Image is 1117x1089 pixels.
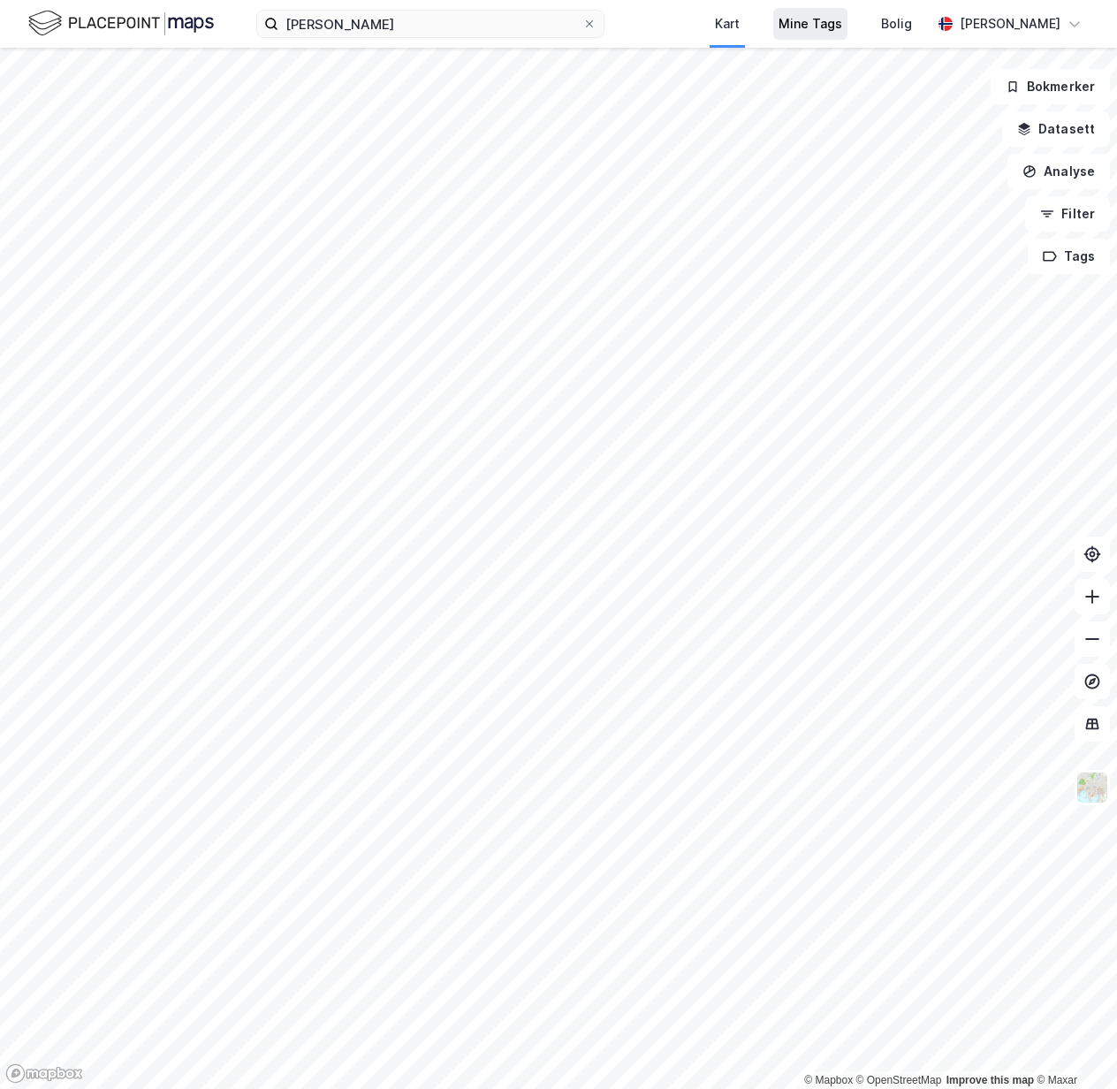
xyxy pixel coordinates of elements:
[991,69,1110,104] button: Bokmerker
[946,1074,1034,1086] a: Improve this map
[856,1074,942,1086] a: OpenStreetMap
[779,13,842,34] div: Mine Tags
[278,11,582,37] input: Søk på adresse, matrikkel, gårdeiere, leietakere eller personer
[960,13,1060,34] div: [PERSON_NAME]
[28,8,214,39] img: logo.f888ab2527a4732fd821a326f86c7f29.svg
[715,13,740,34] div: Kart
[1075,771,1109,804] img: Z
[1002,111,1110,147] button: Datasett
[1025,196,1110,232] button: Filter
[804,1074,853,1086] a: Mapbox
[5,1063,83,1084] a: Mapbox homepage
[1028,239,1110,274] button: Tags
[1007,154,1110,189] button: Analyse
[881,13,912,34] div: Bolig
[1029,1004,1117,1089] div: Kontrollprogram for chat
[1029,1004,1117,1089] iframe: Chat Widget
